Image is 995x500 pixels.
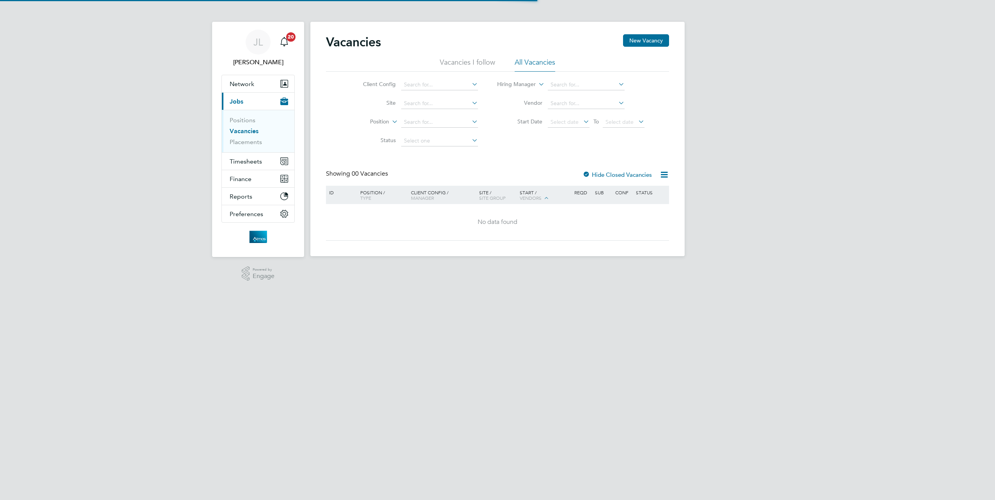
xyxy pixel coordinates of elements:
span: Finance [230,175,251,183]
div: Reqd [572,186,593,199]
input: Search for... [401,98,478,109]
input: Select one [401,136,478,146]
button: Preferences [222,205,294,222]
a: 20 [276,30,292,55]
input: Search for... [548,98,625,109]
span: John Longstaff [221,58,295,67]
label: Client Config [351,81,396,88]
li: All Vacancies [515,58,555,72]
label: Vendor [497,99,542,106]
span: Reports [230,193,252,200]
span: Select date [551,118,579,125]
span: Engage [253,273,274,280]
div: Showing [326,170,390,178]
input: Search for... [548,79,625,90]
button: Network [222,75,294,92]
div: ID [327,186,354,199]
label: Status [351,137,396,144]
a: Vacancies [230,127,258,135]
div: Status [634,186,668,199]
span: Site Group [479,195,506,201]
span: Type [360,195,371,201]
span: Timesheets [230,158,262,165]
label: Start Date [497,118,542,125]
input: Search for... [401,117,478,128]
li: Vacancies I follow [440,58,495,72]
div: Sub [593,186,613,199]
button: Finance [222,170,294,187]
div: Conf [613,186,634,199]
div: Jobs [222,110,294,152]
span: Jobs [230,98,243,105]
span: 00 Vacancies [352,170,388,178]
label: Hiring Manager [491,81,536,88]
input: Search for... [401,79,478,90]
nav: Main navigation [212,22,304,257]
span: Network [230,80,254,88]
button: New Vacancy [623,34,669,47]
a: Placements [230,138,262,146]
div: No data found [327,218,668,226]
a: Powered byEngage [242,266,275,281]
button: Timesheets [222,153,294,170]
button: Reports [222,188,294,205]
span: Powered by [253,266,274,273]
span: 20 [286,32,296,42]
a: JL[PERSON_NAME] [221,30,295,67]
span: Manager [411,195,434,201]
label: Hide Closed Vacancies [582,171,652,178]
label: Site [351,99,396,106]
h2: Vacancies [326,34,381,50]
div: Site / [477,186,518,204]
button: Jobs [222,93,294,110]
img: atmosrecruitment-logo-retina.png [249,231,267,243]
label: Position [344,118,389,126]
span: Select date [605,118,634,125]
span: Preferences [230,210,263,218]
div: Position / [354,186,409,204]
div: Start / [518,186,572,205]
span: Vendors [520,195,542,201]
span: JL [253,37,263,47]
a: Go to home page [221,231,295,243]
span: To [591,116,601,127]
div: Client Config / [409,186,477,204]
a: Positions [230,116,255,124]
